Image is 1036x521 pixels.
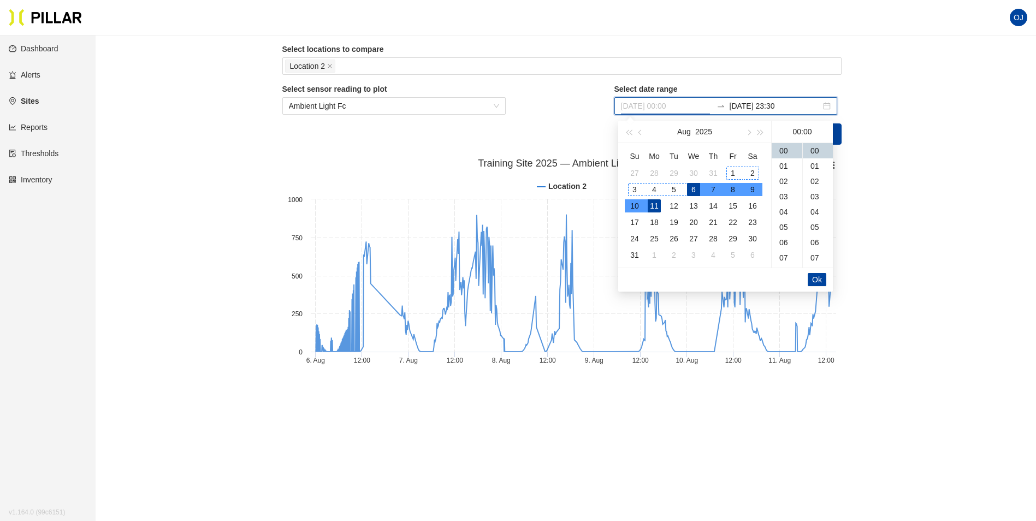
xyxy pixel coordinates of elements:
div: 5 [667,183,680,196]
td: 2025-09-01 [644,247,664,263]
td: 2025-08-20 [684,214,703,230]
div: 22 [726,216,739,229]
span: Ok [812,274,822,286]
span: close [327,63,333,70]
td: 2025-08-02 [743,165,762,181]
td: 2025-08-30 [743,230,762,247]
div: 06 [803,235,833,250]
a: qrcodeInventory [9,175,52,184]
div: 28 [648,167,661,180]
td: 2025-08-16 [743,198,762,214]
span: to [717,102,725,110]
th: Fr [723,147,743,165]
input: Start date [621,100,712,112]
tspan: 7. Aug [399,357,417,364]
span: OJ [1014,9,1023,26]
div: 02 [803,174,833,189]
div: 25 [648,232,661,245]
div: 16 [746,199,759,212]
div: 1 [726,167,739,180]
div: 08 [803,265,833,281]
div: 07 [803,250,833,265]
div: 31 [628,248,641,262]
div: 06 [772,235,802,250]
div: 02 [772,174,802,189]
td: 2025-08-06 [684,181,703,198]
span: close-circle [823,102,831,110]
div: 27 [687,232,700,245]
div: 05 [772,220,802,235]
button: 2025 [695,121,712,143]
th: Mo [644,147,664,165]
div: 30 [687,167,700,180]
th: Th [703,147,723,165]
div: 12 [667,199,680,212]
td: 2025-08-13 [684,198,703,214]
div: 20 [687,216,700,229]
button: Aug [677,121,691,143]
td: 2025-09-04 [703,247,723,263]
td: 2025-08-01 [723,165,743,181]
td: 2025-08-29 [723,230,743,247]
td: 2025-08-31 [625,247,644,263]
div: 01 [772,158,802,174]
div: 21 [707,216,720,229]
div: 03 [772,189,802,204]
div: 03 [803,189,833,204]
td: 2025-09-02 [664,247,684,263]
div: 29 [726,232,739,245]
td: 2025-08-27 [684,230,703,247]
td: 2025-07-28 [644,165,664,181]
div: 00:00 [776,121,828,143]
td: 2025-08-21 [703,214,723,230]
div: 01 [803,158,833,174]
div: 29 [667,167,680,180]
tspan: Training Site 2025 — Ambient Light Fc [478,158,646,169]
th: Su [625,147,644,165]
tspan: 9. Aug [584,357,603,364]
th: We [684,147,703,165]
text: 1000 [288,196,303,204]
span: Location 2 [290,60,325,72]
td: 2025-08-05 [664,181,684,198]
div: 7 [707,183,720,196]
tspan: 11. Aug [768,357,791,364]
div: 28 [707,232,720,245]
td: 2025-07-31 [703,165,723,181]
text: 12:00 [353,357,370,364]
text: 12:00 [632,357,648,364]
td: 2025-08-14 [703,198,723,214]
div: 3 [628,183,641,196]
div: 30 [746,232,759,245]
div: 6 [687,183,700,196]
td: 2025-08-24 [625,230,644,247]
div: 27 [628,167,641,180]
td: 2025-07-27 [625,165,644,181]
text: 750 [291,234,302,242]
span: swap-right [717,102,725,110]
div: 26 [667,232,680,245]
div: 6 [746,248,759,262]
div: 1 [648,248,661,262]
text: 12:00 [539,357,555,364]
a: dashboardDashboard [9,44,58,53]
div: 13 [687,199,700,212]
th: Tu [664,147,684,165]
label: Select locations to compare [282,44,842,55]
th: Sa [743,147,762,165]
td: 2025-08-26 [664,230,684,247]
div: 8 [726,183,739,196]
div: 10 [628,199,641,212]
td: 2025-08-23 [743,214,762,230]
tspan: 10. Aug [676,357,698,364]
td: 2025-08-07 [703,181,723,198]
div: 00 [803,143,833,158]
span: Ambient Light Fc [289,98,500,114]
div: 24 [628,232,641,245]
div: 07 [772,250,802,265]
div: 18 [648,216,661,229]
td: 2025-09-05 [723,247,743,263]
td: 2025-08-08 [723,181,743,198]
td: 2025-08-04 [644,181,664,198]
td: 2025-09-06 [743,247,762,263]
